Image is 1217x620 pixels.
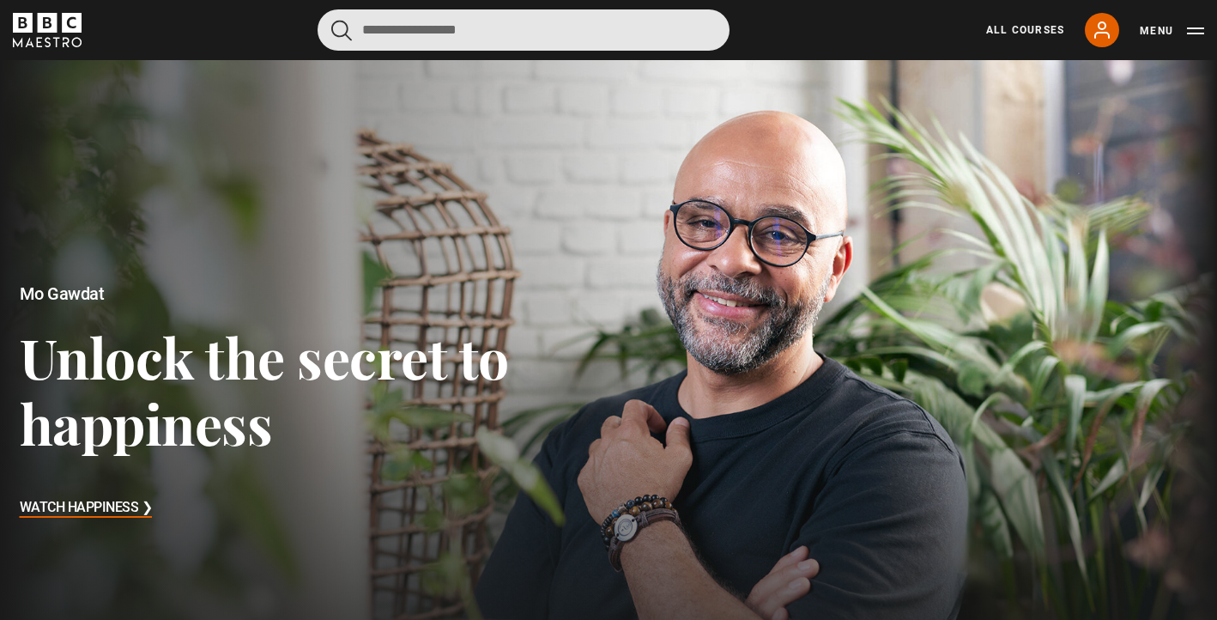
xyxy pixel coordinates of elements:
svg: BBC Maestro [13,13,82,47]
button: Submit the search query [331,20,352,41]
input: Search [318,9,730,51]
button: Toggle navigation [1140,22,1204,40]
h2: Mo Gawdat [20,284,609,304]
a: All Courses [986,22,1064,38]
h3: Watch Happiness ❯ [20,495,153,521]
h3: Unlock the secret to happiness [20,324,609,457]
